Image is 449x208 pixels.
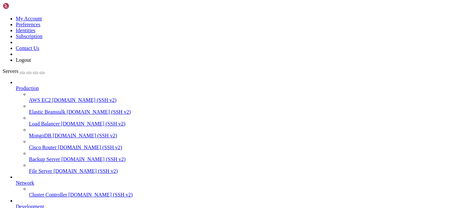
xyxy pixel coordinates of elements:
span: Cluster Controller [29,192,67,197]
span: [DOMAIN_NAME] (SSH v2) [58,145,122,150]
span: [DOMAIN_NAME] (SSH v2) [61,121,126,127]
li: Load Balancer [DOMAIN_NAME] (SSH v2) [29,115,446,127]
span: [DOMAIN_NAME] (SSH v2) [61,156,126,162]
img: Shellngn [3,3,40,9]
a: Cluster Controller [DOMAIN_NAME] (SSH v2) [29,192,446,198]
span: AWS EC2 [29,97,51,103]
a: Cisco Router [DOMAIN_NAME] (SSH v2) [29,145,446,150]
a: File Server [DOMAIN_NAME] (SSH v2) [29,168,446,174]
span: MongoDB [29,133,51,138]
a: Preferences [16,22,40,27]
span: Servers [3,68,18,74]
a: MongoDB [DOMAIN_NAME] (SSH v2) [29,133,446,139]
li: Backup Server [DOMAIN_NAME] (SSH v2) [29,150,446,162]
span: Load Balancer [29,121,60,127]
li: MongoDB [DOMAIN_NAME] (SSH v2) [29,127,446,139]
a: Logout [16,57,31,63]
li: File Server [DOMAIN_NAME] (SSH v2) [29,162,446,174]
span: Network [16,180,34,186]
a: AWS EC2 [DOMAIN_NAME] (SSH v2) [29,97,446,103]
a: Servers [3,68,45,74]
span: [DOMAIN_NAME] (SSH v2) [67,109,131,115]
a: Production [16,85,446,91]
a: My Account [16,16,42,21]
span: [DOMAIN_NAME] (SSH v2) [68,192,133,197]
span: [DOMAIN_NAME] (SSH v2) [53,133,117,138]
li: Cisco Router [DOMAIN_NAME] (SSH v2) [29,139,446,150]
span: File Server [29,168,52,174]
span: Elastic Beanstalk [29,109,65,115]
span: Production [16,85,39,91]
a: Backup Server [DOMAIN_NAME] (SSH v2) [29,156,446,162]
li: AWS EC2 [DOMAIN_NAME] (SSH v2) [29,91,446,103]
a: Elastic Beanstalk [DOMAIN_NAME] (SSH v2) [29,109,446,115]
a: Contact Us [16,45,39,51]
li: Elastic Beanstalk [DOMAIN_NAME] (SSH v2) [29,103,446,115]
span: [DOMAIN_NAME] (SSH v2) [52,97,117,103]
li: Cluster Controller [DOMAIN_NAME] (SSH v2) [29,186,446,198]
li: Production [16,80,446,174]
li: Network [16,174,446,198]
a: Identities [16,28,35,33]
a: Load Balancer [DOMAIN_NAME] (SSH v2) [29,121,446,127]
span: Backup Server [29,156,60,162]
span: Cisco Router [29,145,57,150]
span: [DOMAIN_NAME] (SSH v2) [54,168,118,174]
a: Network [16,180,446,186]
a: Subscription [16,34,42,39]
